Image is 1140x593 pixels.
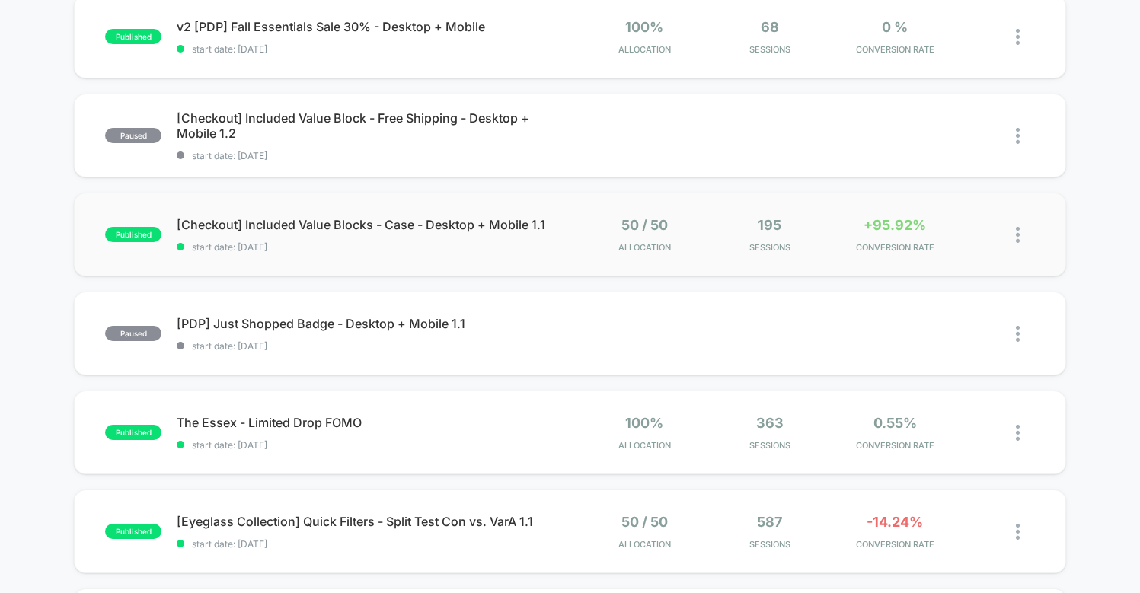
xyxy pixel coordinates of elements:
[836,440,953,451] span: CONVERSION RATE
[273,145,309,182] button: Play, NEW DEMO 2025-VEED.mp4
[1016,326,1020,342] img: close
[177,538,569,550] span: start date: [DATE]
[105,227,161,242] span: published
[471,300,517,314] input: Volume
[177,415,569,430] span: The Essex - Limited Drop FOMO
[177,316,569,331] span: [PDP] Just Shopped Badge - Desktop + Mobile 1.1
[882,19,908,35] span: 0 %
[625,415,663,431] span: 100%
[618,44,671,55] span: Allocation
[105,29,161,44] span: published
[757,514,782,530] span: 587
[105,524,161,539] span: published
[618,242,671,253] span: Allocation
[1016,227,1020,243] img: close
[177,340,569,352] span: start date: [DATE]
[177,439,569,451] span: start date: [DATE]
[836,539,953,550] span: CONVERSION RATE
[105,326,161,341] span: paused
[618,440,671,451] span: Allocation
[105,128,161,143] span: paused
[1016,425,1020,441] img: close
[836,242,953,253] span: CONVERSION RATE
[711,242,829,253] span: Sessions
[105,425,161,440] span: published
[625,19,663,35] span: 100%
[1016,128,1020,144] img: close
[761,19,779,35] span: 68
[177,514,569,529] span: [Eyeglass Collection] Quick Filters - Split Test Con vs. VarA 1.1
[177,43,569,55] span: start date: [DATE]
[8,295,32,319] button: Play, NEW DEMO 2025-VEED.mp4
[864,217,926,233] span: +95.92%
[621,514,668,530] span: 50 / 50
[621,217,668,233] span: 50 / 50
[177,217,569,232] span: [Checkout] Included Value Blocks - Case - Desktop + Mobile 1.1
[177,150,569,161] span: start date: [DATE]
[1016,524,1020,540] img: close
[1016,29,1020,45] img: close
[873,415,917,431] span: 0.55%
[407,298,442,315] div: Current time
[836,44,953,55] span: CONVERSION RATE
[711,440,829,451] span: Sessions
[177,241,569,253] span: start date: [DATE]
[618,539,671,550] span: Allocation
[756,415,784,431] span: 363
[758,217,781,233] span: 195
[711,44,829,55] span: Sessions
[867,514,923,530] span: -14.24%
[711,539,829,550] span: Sessions
[177,110,569,141] span: [Checkout] Included Value Block - Free Shipping - Desktop + Mobile 1.2
[177,19,569,34] span: v2 [PDP] Fall Essentials Sale 30% - Desktop + Mobile
[11,274,573,289] input: Seek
